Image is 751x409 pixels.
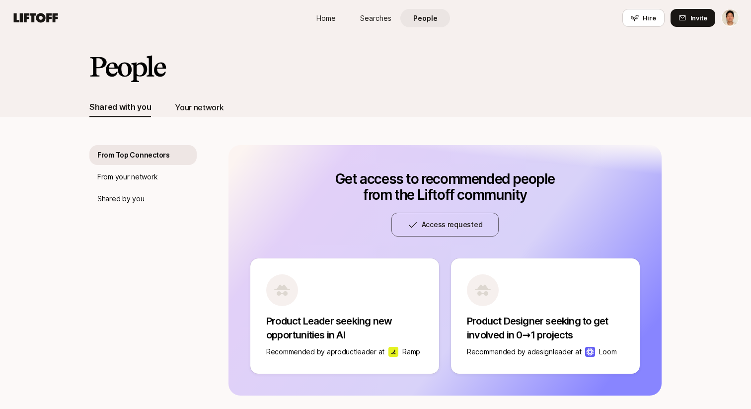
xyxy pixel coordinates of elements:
[391,213,499,237] button: Access requested
[301,9,351,27] a: Home
[467,346,581,358] p: Recommended by a design leader at
[351,9,400,27] a: Searches
[585,347,595,357] img: Loom
[89,97,151,117] button: Shared with you
[89,100,151,113] div: Shared with you
[721,9,739,27] button: Jeremy Chen
[722,9,739,26] img: Jeremy Chen
[316,13,336,23] span: Home
[599,346,616,358] p: Loom
[671,9,715,27] button: Invite
[175,101,224,114] div: Your network
[400,9,450,27] a: People
[175,97,224,117] button: Your network
[360,13,391,23] span: Searches
[323,171,567,203] p: Get access to recommended people from the Liftoff community
[97,171,157,183] p: From your network
[467,314,624,342] p: Product Designer seeking to get involved in 0→1 projects
[266,314,423,342] p: Product Leader seeking new opportunities in AI
[97,193,144,205] p: Shared by you
[413,13,438,23] span: People
[388,347,398,357] img: Ramp
[622,9,665,27] button: Hire
[89,52,165,82] h2: People
[266,346,384,358] p: Recommended by a product leader at
[690,13,707,23] span: Invite
[402,346,420,358] p: Ramp
[97,149,170,161] p: From Top Connectors
[643,13,656,23] span: Hire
